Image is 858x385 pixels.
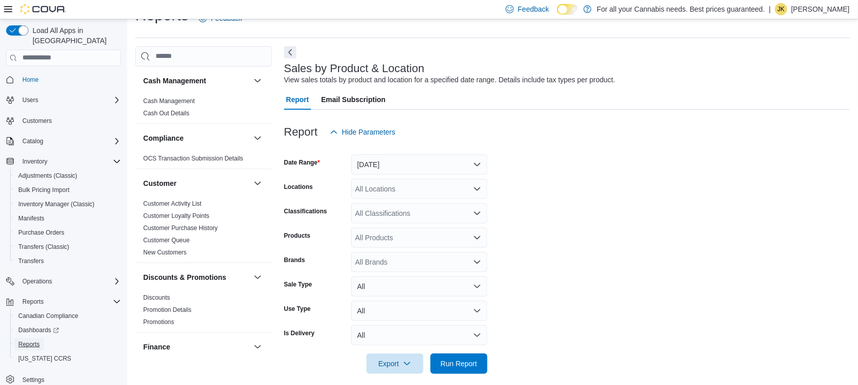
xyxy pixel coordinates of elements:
button: Open list of options [473,185,481,193]
a: Cash Out Details [143,110,190,117]
div: Cash Management [135,95,272,123]
a: Customer Activity List [143,200,202,207]
label: Sale Type [284,280,312,288]
button: Catalog [18,135,47,147]
span: Reports [18,340,40,348]
span: Customer Purchase History [143,224,218,232]
button: Finance [252,341,264,353]
a: Customer Queue [143,237,190,244]
span: Catalog [22,137,43,145]
span: Bulk Pricing Import [18,186,70,194]
a: Bulk Pricing Import [14,184,74,196]
button: Operations [2,274,125,288]
label: Products [284,232,311,240]
span: Home [22,76,39,84]
a: Purchase Orders [14,227,69,239]
a: New Customers [143,249,187,256]
span: Reports [18,296,121,308]
div: Customer [135,198,272,263]
span: Manifests [18,214,44,222]
a: OCS Transaction Submission Details [143,155,243,162]
span: Inventory [22,157,47,166]
a: Dashboards [14,324,63,336]
button: Compliance [252,132,264,144]
span: Purchase Orders [14,227,121,239]
button: Home [2,72,125,87]
button: Catalog [2,134,125,148]
button: Customers [2,113,125,128]
h3: Customer [143,178,176,188]
button: All [351,325,487,345]
span: Canadian Compliance [18,312,78,320]
label: Brands [284,256,305,264]
button: Discounts & Promotions [252,271,264,283]
span: Load All Apps in [GEOGRAPHIC_DATA] [28,25,121,46]
span: Transfers [18,257,44,265]
span: Adjustments (Classic) [14,170,121,182]
button: All [351,301,487,321]
button: Run Report [431,354,487,374]
span: Report [286,89,309,110]
span: Settings [22,376,44,384]
label: Date Range [284,158,320,167]
span: Feedback [518,4,549,14]
a: Home [18,74,43,86]
span: Adjustments (Classic) [18,172,77,180]
span: JK [778,3,785,15]
a: Transfers [14,255,48,267]
span: New Customers [143,248,187,256]
span: Transfers [14,255,121,267]
a: Cash Management [143,98,195,105]
a: Customer Purchase History [143,224,218,232]
button: Finance [143,342,250,352]
a: Dashboards [10,323,125,337]
span: Hide Parameters [342,127,395,137]
span: Dashboards [18,326,59,334]
a: Inventory Manager (Classic) [14,198,99,210]
span: Customer Activity List [143,200,202,208]
span: Operations [22,277,52,285]
a: Customers [18,115,56,127]
a: Customer Loyalty Points [143,212,209,219]
button: Export [366,354,423,374]
label: Use Type [284,305,311,313]
button: Cash Management [252,75,264,87]
h3: Cash Management [143,76,206,86]
span: Inventory [18,155,121,168]
img: Cova [20,4,66,14]
p: [PERSON_NAME] [791,3,850,15]
button: Adjustments (Classic) [10,169,125,183]
div: View sales totals by product and location for a specified date range. Details include tax types p... [284,75,616,85]
a: [US_STATE] CCRS [14,352,75,365]
button: Reports [10,337,125,351]
button: Operations [18,275,56,287]
span: Customers [22,117,52,125]
label: Classifications [284,207,327,215]
a: Promotion Details [143,306,192,313]
span: OCS Transaction Submission Details [143,154,243,163]
label: Is Delivery [284,329,315,337]
span: Inventory Manager (Classic) [14,198,121,210]
div: Discounts & Promotions [135,292,272,332]
button: Next [284,46,296,58]
div: Jennifer Kinzie [775,3,787,15]
button: Customer [143,178,250,188]
h3: Compliance [143,133,183,143]
span: Transfers (Classic) [14,241,121,253]
button: Reports [18,296,48,308]
span: Canadian Compliance [14,310,121,322]
span: Users [18,94,121,106]
button: Open list of options [473,234,481,242]
span: Reports [22,298,44,306]
span: Purchase Orders [18,229,65,237]
span: Customers [18,114,121,127]
span: Washington CCRS [14,352,121,365]
button: [US_STATE] CCRS [10,351,125,366]
button: Discounts & Promotions [143,272,250,282]
span: Users [22,96,38,104]
span: [US_STATE] CCRS [18,355,71,363]
span: Discounts [143,294,170,302]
